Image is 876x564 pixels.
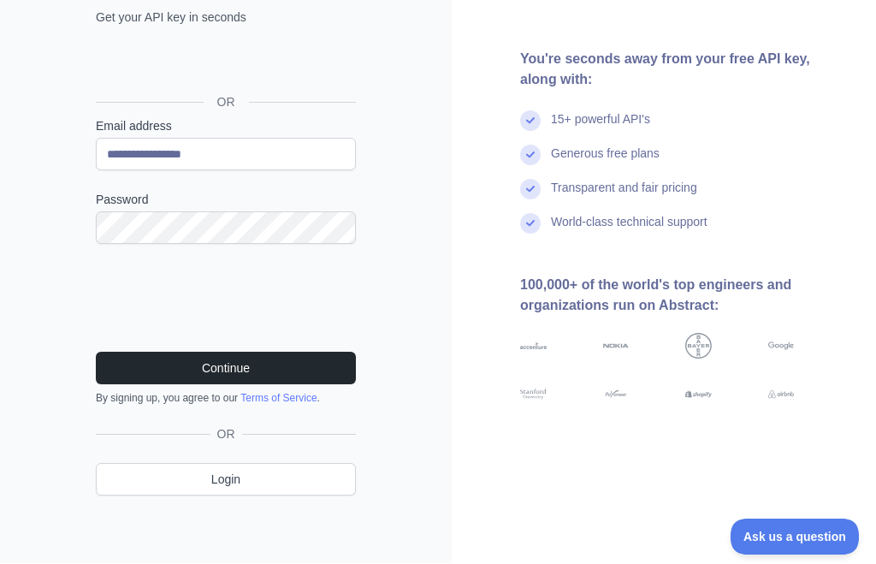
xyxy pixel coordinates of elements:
div: 15+ powerful API's [551,111,650,145]
iframe: Toggle Customer Support [731,519,859,555]
img: check mark [520,214,541,235]
div: By signing up, you agree to our . [96,392,356,406]
img: stanford university [520,389,547,401]
div: You're seconds away from your free API key, along with: [520,50,849,91]
img: check mark [520,145,541,166]
img: check mark [520,111,541,132]
iframe: Sign in with Google Button [87,45,361,83]
span: OR [204,94,249,111]
img: check mark [520,180,541,200]
img: airbnb [768,389,795,401]
img: payoneer [603,389,630,401]
img: bayer [685,334,712,360]
label: Password [96,192,356,209]
label: Email address [96,118,356,135]
img: accenture [520,334,547,360]
img: google [768,334,795,360]
div: Transparent and fair pricing [551,180,697,214]
div: Sign in with Google. Opens in new tab [96,45,352,83]
button: Continue [96,353,356,385]
span: OR [210,426,242,443]
a: Terms of Service [240,393,317,405]
img: nokia [603,334,630,360]
div: 100,000+ of the world's top engineers and organizations run on Abstract: [520,276,849,317]
img: shopify [685,389,712,401]
p: Get your API key in seconds [96,9,356,27]
iframe: reCAPTCHA [96,265,356,332]
div: Generous free plans [551,145,660,180]
div: World-class technical support [551,214,707,248]
a: Login [96,464,356,496]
